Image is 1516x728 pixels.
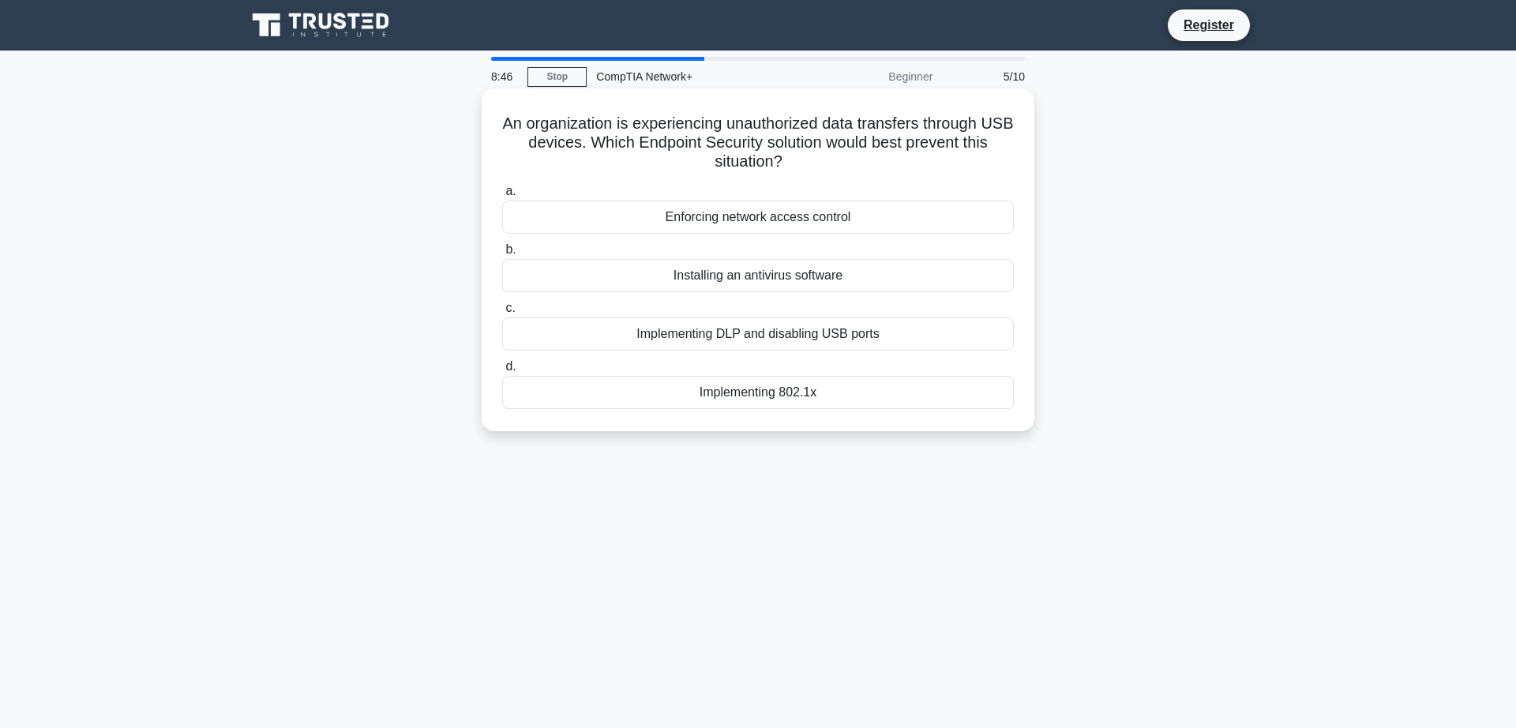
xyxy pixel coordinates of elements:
div: Beginner [804,61,942,92]
div: Implementing DLP and disabling USB ports [502,317,1014,351]
div: 5/10 [942,61,1034,92]
a: Stop [527,67,587,87]
span: a. [505,184,516,197]
div: Enforcing network access control [502,201,1014,234]
span: c. [505,301,515,314]
div: Implementing 802.1x [502,376,1014,409]
a: Register [1174,15,1244,35]
div: CompTIA Network+ [587,61,804,92]
h5: An organization is experiencing unauthorized data transfers through USB devices. Which Endpoint S... [501,114,1015,172]
span: d. [505,359,516,373]
div: Installing an antivirus software [502,259,1014,292]
span: b. [505,242,516,256]
div: 8:46 [482,61,527,92]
